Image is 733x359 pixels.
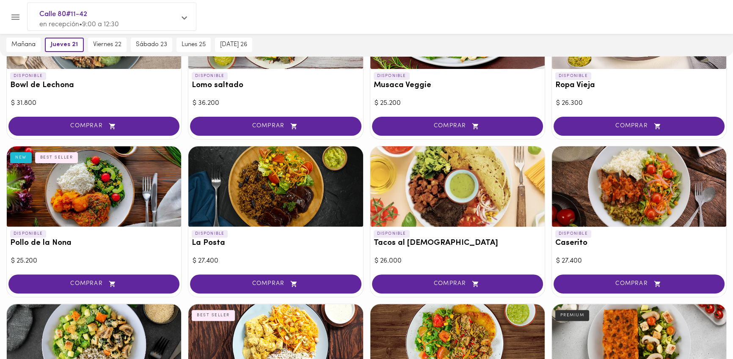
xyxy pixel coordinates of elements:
[11,256,177,266] div: $ 25.200
[215,38,252,52] button: [DATE] 26
[375,256,540,266] div: $ 26.000
[555,310,590,321] div: PREMIUM
[556,256,722,266] div: $ 27.400
[555,239,723,248] h3: Caserito
[220,41,247,49] span: [DATE] 26
[372,117,543,136] button: COMPRAR
[372,274,543,293] button: COMPRAR
[554,274,725,293] button: COMPRAR
[8,274,179,293] button: COMPRAR
[555,230,591,238] p: DISPONIBLE
[93,41,121,49] span: viernes 22
[10,72,46,80] p: DISPONIBLE
[370,146,545,227] div: Tacos al Pastor
[374,72,410,80] p: DISPONIBLE
[19,123,169,130] span: COMPRAR
[190,117,361,136] button: COMPRAR
[11,99,177,108] div: $ 31.800
[374,239,541,248] h3: Tacos al [DEMOGRAPHIC_DATA]
[193,99,358,108] div: $ 36.200
[192,81,359,90] h3: Lomo saltado
[374,230,410,238] p: DISPONIBLE
[193,256,358,266] div: $ 27.400
[131,38,172,52] button: sábado 23
[564,123,714,130] span: COMPRAR
[10,230,46,238] p: DISPONIBLE
[10,81,178,90] h3: Bowl de Lechona
[555,72,591,80] p: DISPONIBLE
[19,280,169,288] span: COMPRAR
[564,280,714,288] span: COMPRAR
[182,41,206,49] span: lunes 25
[39,21,119,28] span: en recepción • 9:00 a 12:30
[35,152,78,163] div: BEST SELLER
[383,280,532,288] span: COMPRAR
[136,41,167,49] span: sábado 23
[192,239,359,248] h3: La Posta
[11,41,36,49] span: mañana
[556,99,722,108] div: $ 26.300
[374,81,541,90] h3: Musaca Veggie
[51,41,78,49] span: jueves 21
[552,146,726,227] div: Caserito
[7,146,181,227] div: Pollo de la Nona
[375,99,540,108] div: $ 25.200
[190,274,361,293] button: COMPRAR
[192,72,228,80] p: DISPONIBLE
[201,280,350,288] span: COMPRAR
[88,38,127,52] button: viernes 22
[555,81,723,90] h3: Ropa Vieja
[5,7,26,27] button: Menu
[10,239,178,248] h3: Pollo de la Nona
[201,123,350,130] span: COMPRAR
[176,38,211,52] button: lunes 25
[8,117,179,136] button: COMPRAR
[39,9,176,20] span: Calle 80#11-42
[684,310,725,351] iframe: Messagebird Livechat Widget
[10,152,32,163] div: NEW
[383,123,532,130] span: COMPRAR
[6,38,41,52] button: mañana
[188,146,363,227] div: La Posta
[554,117,725,136] button: COMPRAR
[192,230,228,238] p: DISPONIBLE
[192,310,235,321] div: BEST SELLER
[45,38,84,52] button: jueves 21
